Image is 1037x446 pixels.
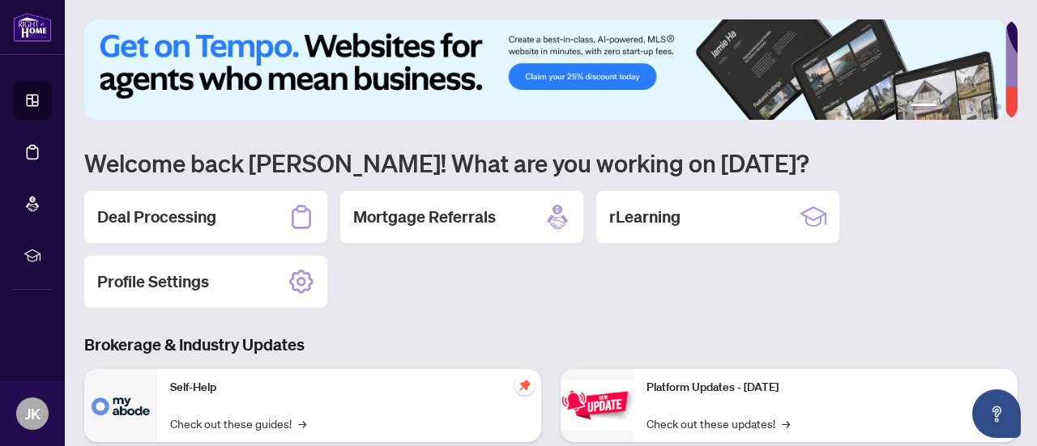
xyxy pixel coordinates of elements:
button: 3 [956,104,962,110]
h2: rLearning [609,206,681,228]
button: 1 [911,104,937,110]
h3: Brokerage & Industry Updates [84,333,1018,356]
button: 2 [943,104,950,110]
h2: Mortgage Referrals [353,206,496,228]
button: 6 [995,104,1001,110]
p: Platform Updates - [DATE] [647,379,1005,397]
button: 4 [969,104,975,110]
p: Self-Help [170,379,528,397]
img: Platform Updates - June 23, 2025 [561,380,634,431]
img: Slide 0 [84,19,1005,120]
h2: Deal Processing [97,206,216,228]
h2: Profile Settings [97,270,209,293]
a: Check out these updates!→ [647,414,790,432]
span: → [298,414,306,432]
span: → [782,414,790,432]
h1: Welcome back [PERSON_NAME]! What are you working on [DATE]? [84,147,1018,178]
img: Self-Help [84,369,157,442]
a: Check out these guides!→ [170,414,306,432]
button: Open asap [972,389,1021,438]
button: 5 [982,104,988,110]
span: pushpin [515,376,535,395]
img: logo [13,12,52,42]
span: JK [25,402,41,425]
